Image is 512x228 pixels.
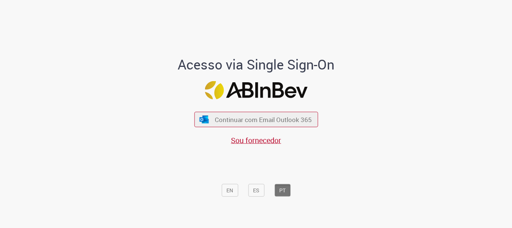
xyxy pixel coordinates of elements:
img: Logo ABInBev [205,81,307,100]
button: PT [274,184,290,197]
img: ícone Azure/Microsoft 360 [199,115,210,123]
a: Sou fornecedor [231,135,281,145]
span: Continuar com Email Outlook 365 [215,115,312,124]
h1: Acesso via Single Sign-On [152,57,360,72]
button: ES [248,184,264,197]
button: ícone Azure/Microsoft 360 Continuar com Email Outlook 365 [194,112,318,127]
button: EN [222,184,238,197]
